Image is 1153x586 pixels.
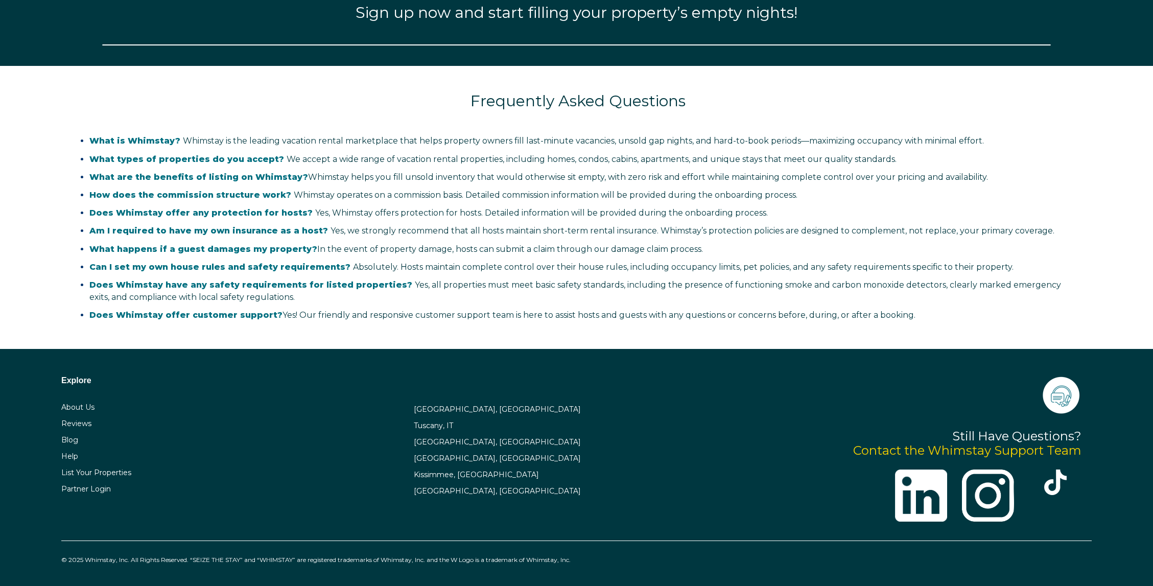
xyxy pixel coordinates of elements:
span: Absolutely. Hosts maintain complete control over their house rules, including occupancy limits, p... [89,262,1014,272]
span: Whimstay operates on a commission basis. Detailed commission information will be provided during ... [89,190,797,200]
img: linkedin-logo [895,470,947,522]
strong: What are the benefits of listing on Whimstay? [89,172,308,182]
span: Sign up now and start filling your property’s empty nights! [356,3,797,22]
img: tik-tok [1043,470,1068,495]
span: Am I required to have my own insurance as a host? [89,226,328,236]
a: Contact the Whimstay Support Team [853,443,1081,458]
span: Yes, we strongly recommend that all hosts maintain short-term rental insurance. Whimstay’s protec... [89,226,1054,236]
span: Yes, all properties must meet basic safety standards, including the presence of functioning smoke... [89,280,1061,302]
a: About Us [61,403,95,412]
img: icons-21 [1041,374,1081,415]
img: instagram [962,470,1014,522]
span: Yes, Whimstay offers protection for hosts. Detailed information will be provided during the onboa... [89,208,768,218]
a: List Your Properties [61,468,131,477]
span: Can I set my own house rules and safety requirements? [89,262,350,272]
span: Still Have Questions? [952,429,1081,443]
a: Kissimmee, [GEOGRAPHIC_DATA] [414,470,539,479]
a: [GEOGRAPHIC_DATA], [GEOGRAPHIC_DATA] [414,454,581,463]
span: We accept a wide range of vacation rental properties, including homes, condos, cabins, apartments... [89,154,897,164]
span: Frequently Asked Questions [470,91,686,110]
a: Blog [61,435,78,444]
span: © 2025 Whimstay, Inc. All Rights Reserved. “SEIZE THE STAY” and “WHIMSTAY” are registered tradema... [61,556,571,564]
span: What is Whimstay? [89,136,180,146]
a: Reviews [61,419,91,428]
span: In the event of property damage, hosts can submit a claim through our damage claim process. [89,244,703,254]
span: Explore [61,376,91,385]
span: Whimstay is the leading vacation rental marketplace that helps property owners fill last-minute v... [89,136,984,146]
strong: What happens if a guest damages my property? [89,244,317,254]
span: Whimstay helps you fill unsold inventory that would otherwise sit empty, with zero risk and effor... [89,172,988,182]
a: [GEOGRAPHIC_DATA], [GEOGRAPHIC_DATA] [414,405,581,414]
span: What types of properties do you accept? [89,154,284,164]
a: Help [61,452,78,461]
span: Does Whimstay have any safety requirements for listed properties? [89,280,412,290]
span: How does the commission structure work? [89,190,291,200]
a: [GEOGRAPHIC_DATA], [GEOGRAPHIC_DATA] [414,437,581,447]
a: Tuscany, IT [414,421,453,430]
strong: Does Whimstay offer customer support? [89,310,283,320]
span: Yes! Our friendly and responsive customer support team is here to assist hosts and guests with an... [89,310,915,320]
a: Partner Login [61,484,111,494]
a: [GEOGRAPHIC_DATA], [GEOGRAPHIC_DATA] [414,486,581,496]
span: Does Whimstay offer any protection for hosts? [89,208,313,218]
